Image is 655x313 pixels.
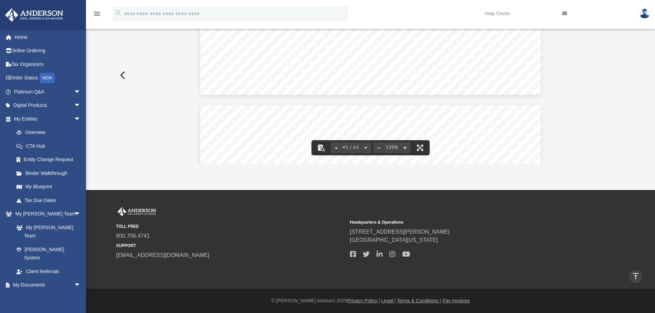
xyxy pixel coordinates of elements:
[313,140,328,155] button: Toggle findbar
[5,278,88,292] a: My Documentsarrow_drop_down
[74,112,88,126] span: arrow_drop_down
[381,298,396,303] a: Legal |
[10,221,84,243] a: My [PERSON_NAME] Team
[360,140,371,155] button: Next page
[93,10,101,18] i: menu
[10,180,88,194] a: My Blueprint
[5,71,91,85] a: Order StatusNEW
[10,126,91,139] a: Overview
[632,272,640,280] i: vertical_align_top
[5,57,91,71] a: Tax Organizers
[5,44,91,58] a: Online Ordering
[116,233,150,239] a: 800.706.4741
[10,265,88,278] a: Client Referrals
[5,207,88,221] a: My [PERSON_NAME] Teamarrow_drop_down
[640,9,650,19] img: User Pic
[373,140,384,155] button: Zoom out
[40,73,55,83] div: NEW
[413,140,428,155] button: Enter fullscreen
[350,237,438,243] a: [GEOGRAPHIC_DATA][US_STATE]
[74,278,88,292] span: arrow_drop_down
[350,219,579,225] small: Headquarters & Operations
[5,85,91,99] a: Platinum Q&Aarrow_drop_down
[10,193,91,207] a: Tax Due Dates
[116,223,345,230] small: TOLL FREE
[443,298,470,303] a: Pay Invoices
[116,252,209,258] a: [EMAIL_ADDRESS][DOMAIN_NAME]
[10,166,91,180] a: Binder Walkthrough
[86,297,655,304] div: © [PERSON_NAME] Advisors 2025
[74,207,88,221] span: arrow_drop_down
[10,243,88,265] a: [PERSON_NAME] System
[115,9,122,17] i: search
[114,66,130,85] button: Previous File
[400,140,411,155] button: Zoom in
[330,140,341,155] button: Previous page
[350,229,450,235] a: [STREET_ADDRESS][PERSON_NAME]
[116,207,157,216] img: Anderson Advisors Platinum Portal
[116,243,345,249] small: SUPPORT
[384,145,400,150] div: Current zoom level
[341,145,360,150] span: 41 / 65
[3,8,65,22] img: Anderson Advisors Platinum Portal
[347,298,380,303] a: Privacy Policy |
[10,153,91,167] a: Entity Change Request
[341,140,360,155] button: 41 / 65
[5,30,91,44] a: Home
[629,269,643,284] a: vertical_align_top
[10,139,91,153] a: CTA Hub
[74,99,88,113] span: arrow_drop_down
[93,13,101,18] a: menu
[5,99,91,112] a: Digital Productsarrow_drop_down
[74,85,88,99] span: arrow_drop_down
[397,298,441,303] a: Terms & Conditions |
[5,112,91,126] a: My Entitiesarrow_drop_down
